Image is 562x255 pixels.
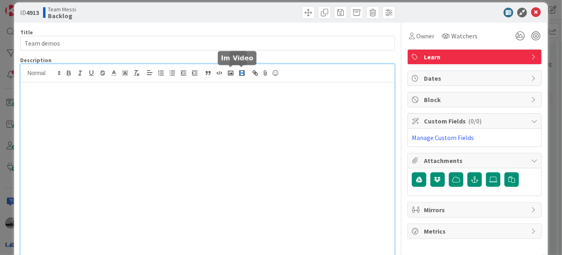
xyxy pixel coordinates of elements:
h5: Image [221,54,244,62]
b: Backlog [48,13,76,19]
span: Metrics [424,226,527,236]
span: Description [20,56,52,64]
span: Mirrors [424,205,527,215]
span: Block [424,95,527,105]
span: Attachments [424,156,527,165]
span: Watchers [451,31,477,41]
a: Manage Custom Fields [412,134,474,142]
h5: Video [233,54,253,62]
b: 4913 [26,8,39,17]
span: ( 0/0 ) [468,117,481,125]
span: Owner [416,31,434,41]
label: Title [20,29,33,36]
span: Dates [424,73,527,83]
span: ID [20,8,39,17]
span: Custom Fields [424,116,527,126]
span: Learn [424,52,527,62]
input: type card name here... [20,36,395,50]
span: Team Messi [48,6,76,13]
